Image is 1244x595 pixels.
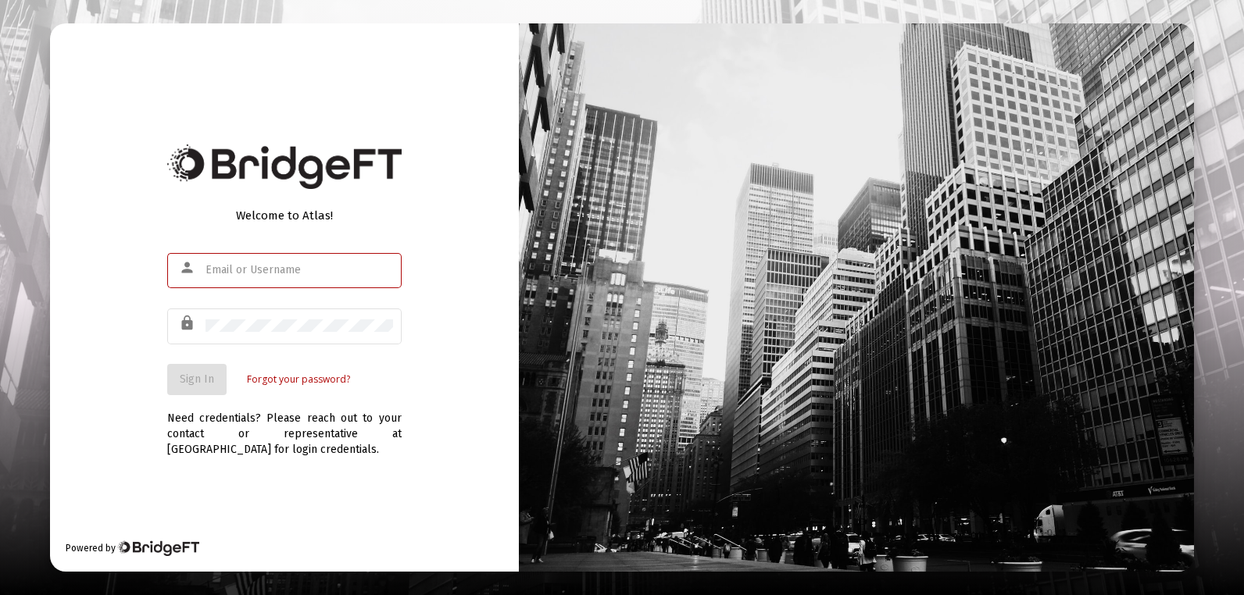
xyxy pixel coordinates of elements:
[167,364,227,395] button: Sign In
[206,264,393,276] input: Email or Username
[117,540,199,556] img: Bridge Financial Technology Logo
[179,258,198,277] mat-icon: person
[167,395,402,458] div: Need credentials? Please reach out to your contact or representative at [GEOGRAPHIC_DATA] for log...
[66,540,199,556] div: Powered by
[167,144,402,189] img: Bridge Financial Technology Logo
[180,372,214,386] span: Sign In
[247,372,350,387] a: Forgot your password?
[167,208,402,223] div: Welcome to Atlas!
[179,314,198,333] mat-icon: lock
